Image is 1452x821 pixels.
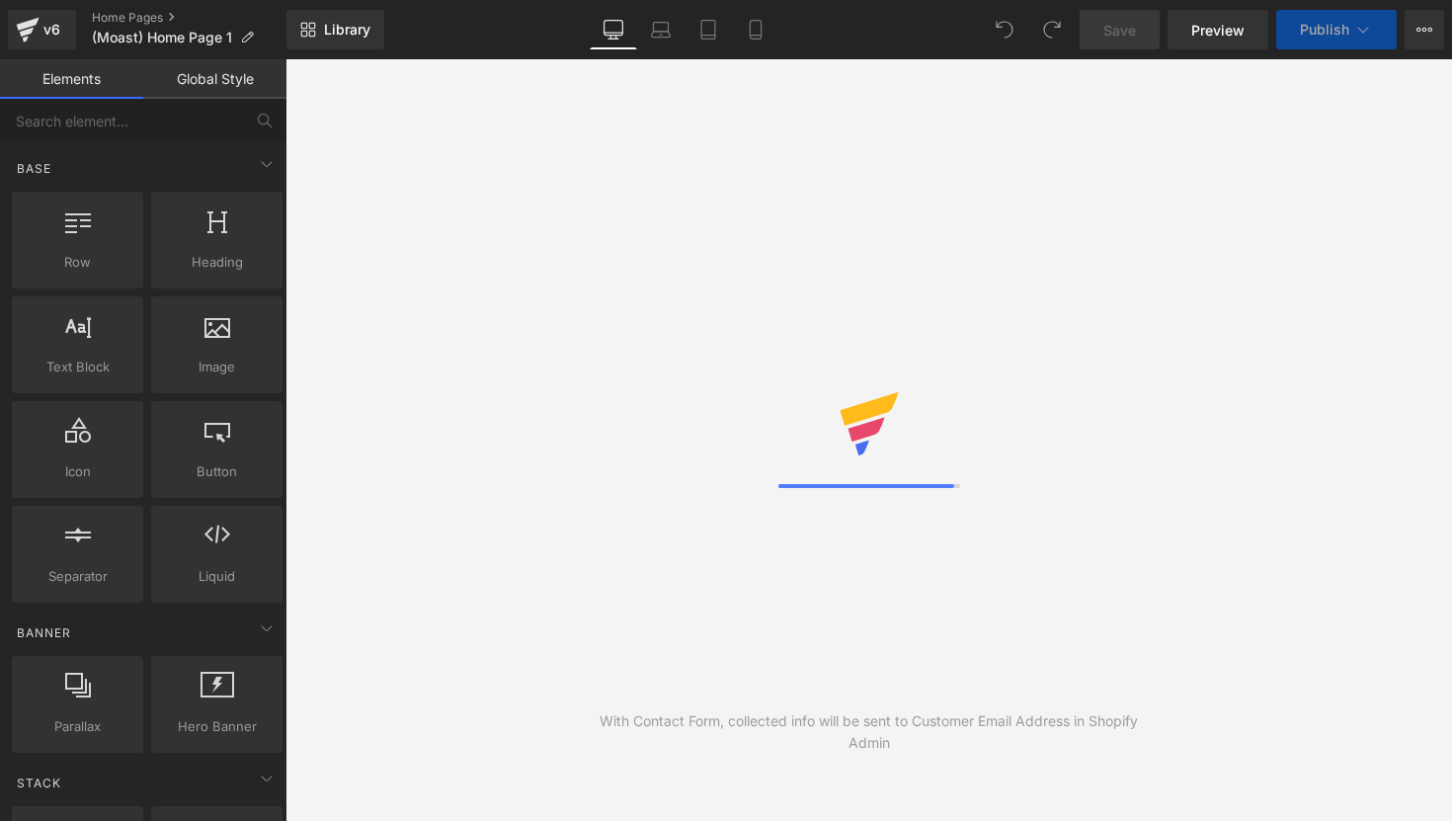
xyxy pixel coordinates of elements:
span: Preview [1191,20,1245,41]
a: Laptop [637,10,685,49]
a: v6 [8,10,76,49]
div: With Contact Form, collected info will be sent to Customer Email Address in Shopify Admin [577,710,1161,754]
span: Heading [157,252,277,273]
a: Desktop [590,10,637,49]
a: Home Pages [92,10,286,26]
button: Undo [985,10,1024,49]
span: Separator [18,566,137,587]
div: v6 [40,17,64,42]
span: (Moast) Home Page 1 [92,30,232,45]
button: More [1405,10,1444,49]
span: Liquid [157,566,277,587]
span: Image [157,357,277,377]
a: Global Style [143,59,286,99]
span: Base [15,159,53,178]
span: Text Block [18,357,137,377]
span: Hero Banner [157,716,277,737]
button: Publish [1276,10,1397,49]
span: Icon [18,461,137,482]
a: Tablet [685,10,732,49]
span: Button [157,461,277,482]
span: Publish [1300,22,1349,38]
span: Parallax [18,716,137,737]
span: Save [1103,20,1136,41]
span: Row [18,252,137,273]
button: Redo [1032,10,1072,49]
a: Preview [1168,10,1268,49]
a: Mobile [732,10,779,49]
span: Banner [15,623,73,642]
a: New Library [286,10,384,49]
span: Library [324,21,370,39]
span: Stack [15,774,63,792]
